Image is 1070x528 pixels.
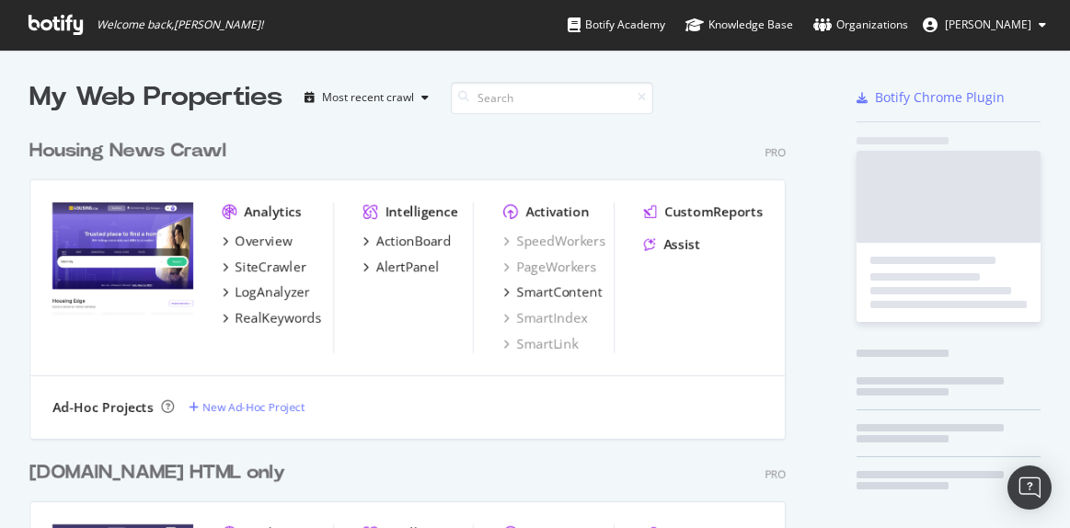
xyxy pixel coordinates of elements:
[765,144,786,160] div: Pro
[245,202,302,221] div: Analytics
[685,16,793,34] div: Knowledge Base
[189,399,305,415] a: New Ad-Hoc Project
[236,258,306,276] div: SiteCrawler
[945,17,1031,32] span: Bikash Behera
[223,309,322,327] a: RealKeywords
[29,460,285,487] div: [DOMAIN_NAME] HTML only
[516,283,602,302] div: SmartContent
[385,202,458,221] div: Intelligence
[223,232,293,250] a: Overview
[568,16,665,34] div: Botify Academy
[503,309,587,327] a: SmartIndex
[644,235,700,254] a: Assist
[236,232,293,250] div: Overview
[664,202,763,221] div: CustomReports
[236,309,322,327] div: RealKeywords
[363,258,440,276] a: AlertPanel
[765,466,786,482] div: Pro
[503,335,578,353] a: SmartLink
[503,283,602,302] a: SmartContent
[29,138,226,165] div: Housing News Crawl
[813,16,908,34] div: Organizations
[503,232,605,250] a: SpeedWorkers
[376,232,452,250] div: ActionBoard
[908,10,1061,40] button: [PERSON_NAME]
[322,92,414,103] div: Most recent crawl
[29,79,282,116] div: My Web Properties
[97,17,263,32] span: Welcome back, [PERSON_NAME] !
[451,82,653,114] input: Search
[236,283,310,302] div: LogAnalyzer
[857,88,1005,107] a: Botify Chrome Plugin
[663,235,700,254] div: Assist
[202,399,305,415] div: New Ad-Hoc Project
[29,460,293,487] a: [DOMAIN_NAME] HTML only
[29,138,234,165] a: Housing News Crawl
[52,202,193,315] img: Housing News Crawl
[644,202,763,221] a: CustomReports
[525,202,589,221] div: Activation
[52,398,154,417] div: Ad-Hoc Projects
[503,258,596,276] a: PageWorkers
[223,283,310,302] a: LogAnalyzer
[297,83,436,112] button: Most recent crawl
[1007,465,1052,510] div: Open Intercom Messenger
[363,232,452,250] a: ActionBoard
[875,88,1005,107] div: Botify Chrome Plugin
[376,258,440,276] div: AlertPanel
[223,258,306,276] a: SiteCrawler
